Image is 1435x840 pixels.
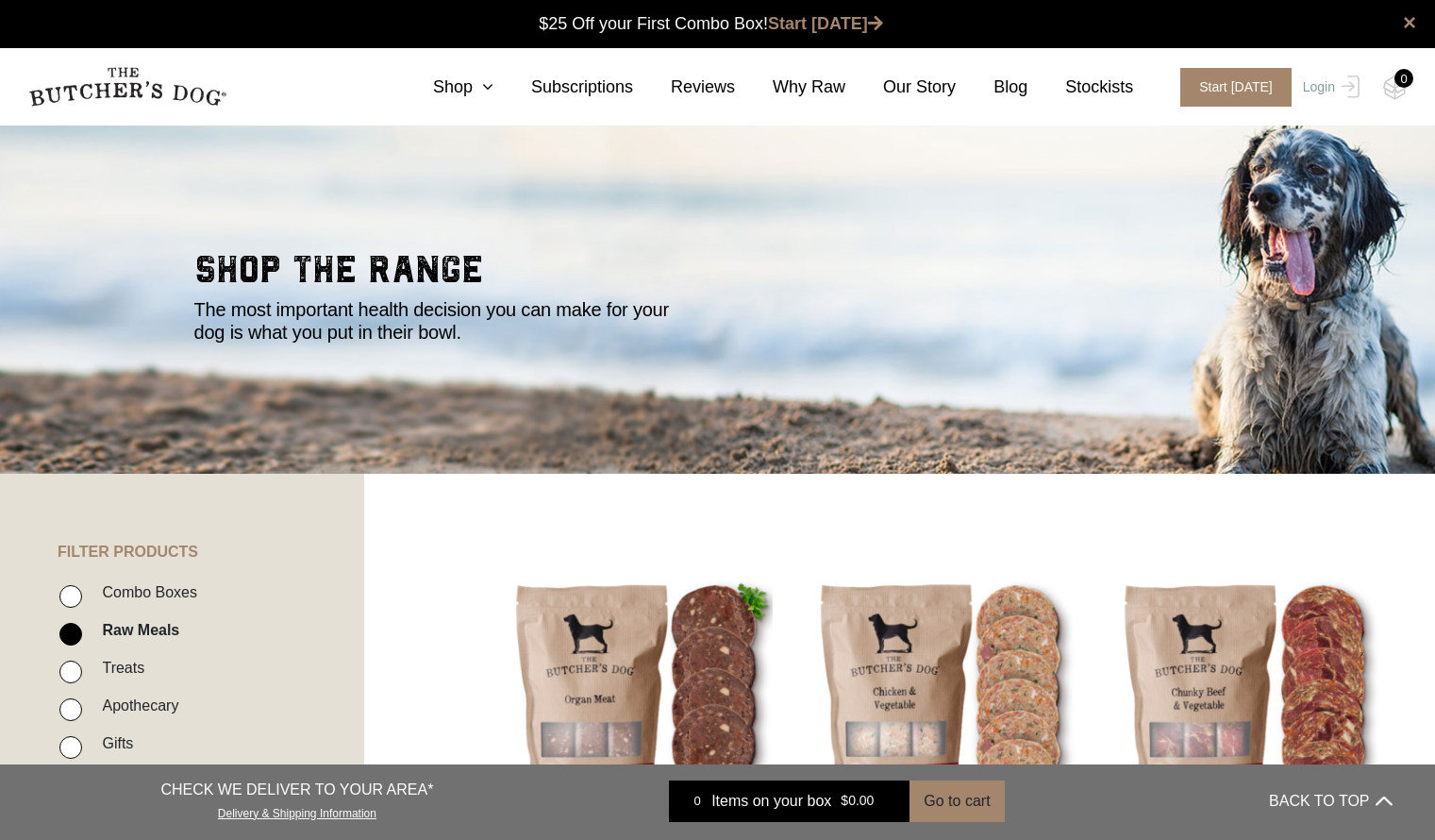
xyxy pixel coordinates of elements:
span: Items on your box [711,790,831,813]
img: TBD_Cart-Empty.png [1383,76,1407,100]
a: Delivery & Shipping Information [218,802,376,820]
label: Combo Boxes [92,580,197,605]
label: Treats [92,655,144,680]
a: Our Story [845,75,956,100]
a: Subscriptions [493,75,633,100]
p: The most important health decision you can make for your dog is what you put in their bowl. [194,298,694,344]
a: Stockists [1027,75,1133,100]
a: 0 Items on your box $0.00 [669,781,909,822]
a: Why Raw [735,75,845,100]
p: CHECK WE DELIVER TO YOUR AREA* [160,779,433,801]
label: Apothecary [92,693,178,718]
label: Raw Meals [92,617,179,643]
bdi: 0.00 [841,794,874,809]
a: Start [DATE] [768,14,883,33]
button: Go to cart [909,781,1004,822]
a: Login [1298,68,1360,107]
img: Beef Organ Blend [502,568,773,839]
div: 0 [683,792,711,811]
img: Chunky Beef and Vegetables [1110,568,1381,839]
a: Blog [956,75,1027,100]
label: Gifts [92,731,133,756]
a: close [1403,11,1416,34]
a: Reviews [633,75,735,100]
img: Chicken and Vegetables [807,568,1077,839]
span: $ [841,794,848,809]
span: Start [DATE] [1180,68,1292,107]
h2: shop the range [194,251,1242,298]
button: BACK TO TOP [1269,779,1392,824]
a: Start [DATE] [1161,68,1298,107]
a: Shop [395,75,493,100]
div: 0 [1394,69,1413,88]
